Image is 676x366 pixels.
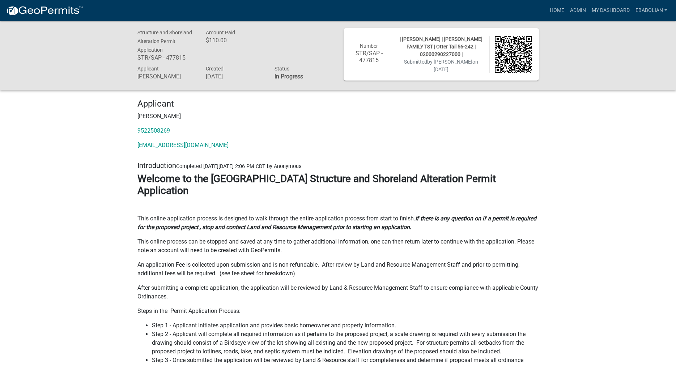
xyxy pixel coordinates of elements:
h4: Applicant [137,99,539,109]
p: An application Fee is collected upon submission and is non-refundable. After review by Land and R... [137,260,539,278]
p: After submitting a complete application, the application will be reviewed by Land & Resource Mana... [137,284,539,301]
img: QR code [495,36,532,73]
a: Home [547,4,567,17]
p: This online application process is designed to walk through the entire application process from s... [137,214,539,232]
a: ebabolian [633,4,670,17]
a: Admin [567,4,589,17]
span: by [PERSON_NAME] [427,59,472,65]
strong: Welcome to the [GEOGRAPHIC_DATA] Structure and Shoreland Alteration Permit Application [137,173,496,197]
h6: [PERSON_NAME] [137,73,195,80]
span: Completed [DATE][DATE] 2:06 PM CDT by Anonymous [176,163,301,169]
p: [PERSON_NAME] [137,112,539,121]
span: Status [275,66,289,72]
strong: If there is any question on if a permit is required for the proposed project , stop and contact L... [137,215,536,231]
h6: [DATE] [206,73,264,80]
a: 9522508269 [137,127,170,134]
h6: $110.00 [206,37,264,44]
span: Amount Paid [206,30,235,35]
span: Submitted on [DATE] [404,59,478,72]
span: Applicant [137,66,159,72]
p: Steps in the Permit Application Process: [137,307,539,315]
h5: Introduction [137,161,539,170]
li: Step 2 - Applicant will complete all required information as it pertains to the proposed project,... [152,330,539,356]
h6: STR/SAP - 477815 [137,54,195,61]
a: [EMAIL_ADDRESS][DOMAIN_NAME] [137,142,229,148]
h6: STR/SAP - 477815 [351,50,388,64]
li: Step 1 - Applicant initiates application and provides basic homeowner and property information. [152,321,539,330]
span: | [PERSON_NAME] | [PERSON_NAME] FAMILY TST | Otter Tail 56-242 | 02000290227000 | [400,36,482,57]
span: Number [360,43,378,49]
strong: In Progress [275,73,303,80]
span: Created [206,66,224,72]
a: My Dashboard [589,4,633,17]
p: This online process can be stopped and saved at any time to gather additional information, one ca... [137,237,539,255]
span: Structure and Shoreland Alteration Permit Application [137,30,192,53]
